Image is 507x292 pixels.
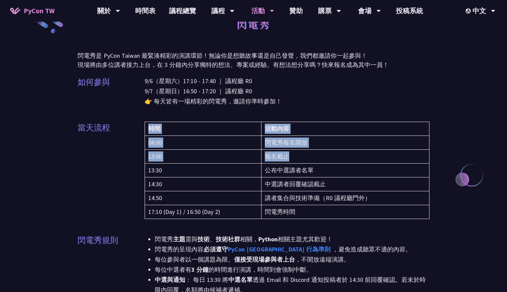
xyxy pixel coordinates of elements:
[261,191,429,205] td: 講者集合與技術準備（R0 議程廳門外）
[145,205,261,219] td: 17:10 (Day 1) / 16:50 (Day 2)
[78,51,430,69] p: 閃電秀是 PyCon Taiwan 最緊湊精彩的演講環節！無論你是想聽故事還是自己發聲，我們都邀請你一起參與！ 現場將由多位講者接力上台，在 3 分鐘內分享獨特的想法、專案或經驗。有想法想分享嗎...
[216,235,240,243] strong: 技術社群
[258,235,278,243] strong: Python
[191,266,209,273] strong: 3 分鐘
[261,164,429,177] td: 公布中選講者名單
[78,122,110,134] p: 當天流程
[145,191,261,205] td: 14:50
[78,76,110,88] p: 如何參與
[145,164,261,177] td: 13:30
[145,150,261,164] td: 13:00
[173,235,185,243] strong: 主題
[145,177,261,191] td: 14:30
[261,177,429,191] td: 中選講者回覆確認截止
[155,244,430,254] li: 閃電秀的呈現內容 ，避免造成聽眾不適的內容。
[204,245,332,253] strong: 必須遵守
[155,254,430,265] li: 每位參與者以一個講題為限。 ，不開放遠端演講。
[261,136,429,150] td: 閃電秀報名開放
[261,122,429,136] th: 活動內容
[145,76,430,106] p: 9/6（星期六）17:10 - 17:40 ｜ 議程廳 R0 9/7（星期日）16:50 - 17:20 ｜ 議程廳 R0 👉 每天皆有一場精彩的閃電秀，邀請你準時參加！
[197,235,210,243] strong: 技術
[3,2,61,19] a: PyCon TW
[261,205,429,219] td: 閃電秀時間
[10,7,20,14] img: Home icon of PyCon TW 2025
[145,122,261,136] th: 時間
[155,276,185,284] strong: 中選與通知
[228,276,253,284] strong: 中選名單
[145,136,261,150] td: 08:00
[228,245,331,253] a: PyCon [GEOGRAPHIC_DATA] 行為準則
[466,8,472,14] img: Locale Icon
[24,6,55,16] span: PyCon TW
[234,255,295,263] strong: 僅接受現場參與者上台
[155,234,430,244] li: 閃電秀 需與 、 相關， 相關主題尤其歡迎！
[78,234,118,246] p: 閃電秀規則
[237,14,270,34] h1: 閃電秀
[155,265,430,275] li: 每位中選者有 的時間進行演講，時間到會強制中斷。
[261,150,429,164] td: 報名截止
